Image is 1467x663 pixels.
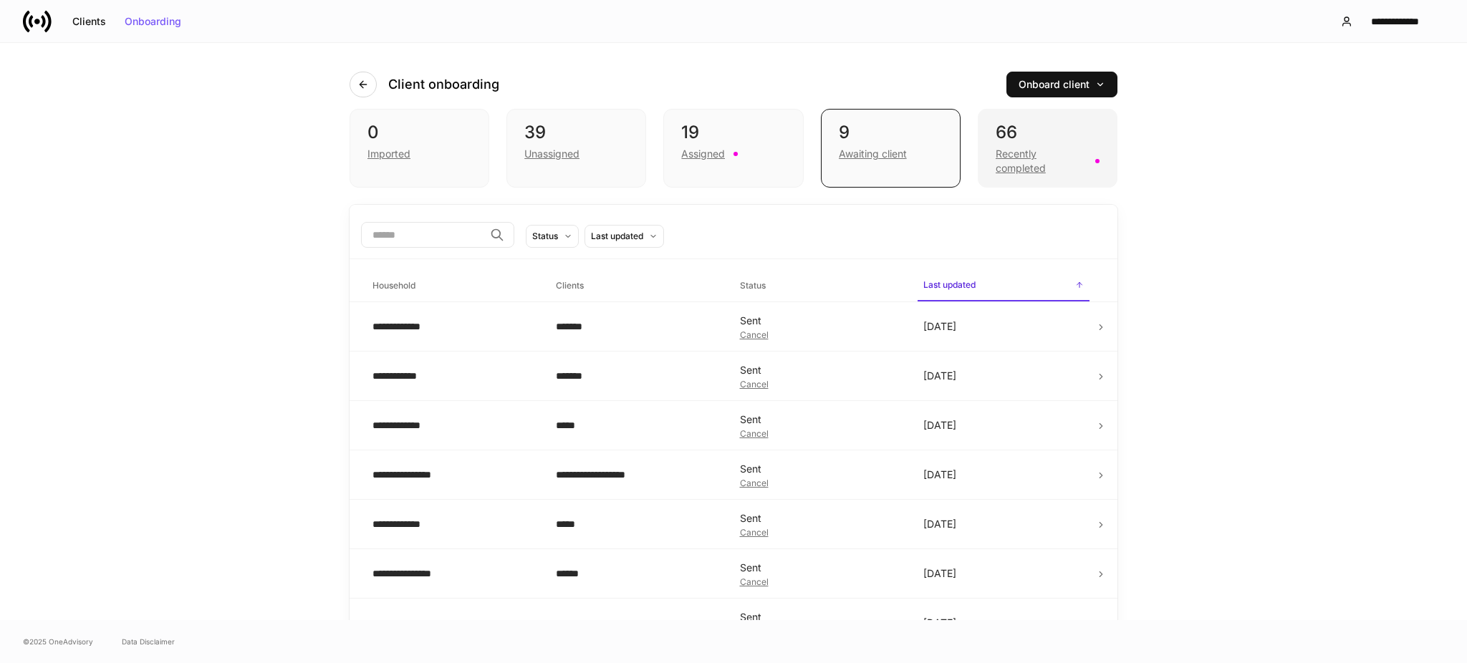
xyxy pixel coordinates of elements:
div: Sent [740,314,900,328]
h6: Clients [556,279,584,292]
button: Onboarding [115,10,191,33]
div: Sent [740,462,900,476]
div: Clients [72,16,106,26]
div: Sent [740,561,900,575]
div: 39 [524,121,628,144]
span: Household [367,271,539,301]
button: Cancel [740,380,769,389]
h6: Household [372,279,415,292]
button: Cancel [740,331,769,339]
button: Cancel [740,430,769,438]
button: Cancel [740,479,769,488]
td: [DATE] [912,302,1095,352]
div: Assigned [681,147,725,161]
div: Sent [740,511,900,526]
div: Sent [740,610,900,624]
td: [DATE] [912,549,1095,599]
span: Clients [550,271,722,301]
div: Status [532,229,558,243]
div: 19 [681,121,785,144]
div: 19Assigned [663,109,803,188]
button: Cancel [740,578,769,586]
div: Imported [367,147,410,161]
td: [DATE] [912,500,1095,549]
button: Last updated [585,225,664,248]
button: Cancel [740,528,769,537]
div: 9 [839,121,943,144]
div: Sent [740,363,900,377]
div: Sent [740,412,900,427]
div: 0 [367,121,471,144]
h6: Status [740,279,766,292]
div: 66 [996,121,1100,144]
div: 0Imported [350,109,489,188]
div: Recently completed [996,147,1087,175]
div: 66Recently completed [978,109,1117,188]
button: Status [526,225,579,248]
a: Data Disclaimer [122,636,175,647]
div: Onboard client [1019,79,1105,89]
div: Unassigned [524,147,579,161]
h6: Last updated [923,278,976,291]
td: [DATE] [912,450,1095,500]
button: Onboard client [1006,72,1117,97]
td: [DATE] [912,352,1095,401]
span: Last updated [918,271,1090,301]
div: Awaiting client [839,147,907,161]
h4: Client onboarding [388,76,499,93]
div: 39Unassigned [506,109,646,188]
div: Onboarding [125,16,181,26]
span: © 2025 OneAdvisory [23,636,93,647]
div: Last updated [591,229,643,243]
div: 9Awaiting client [821,109,961,188]
td: [DATE] [912,599,1095,648]
span: Status [734,271,906,301]
td: [DATE] [912,401,1095,450]
button: Clients [63,10,115,33]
